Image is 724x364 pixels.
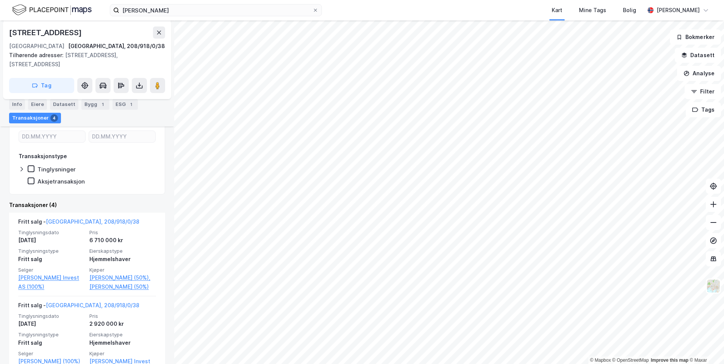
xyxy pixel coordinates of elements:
div: Bolig [623,6,636,15]
div: Kart [552,6,562,15]
input: DD.MM.YYYY [19,131,85,142]
div: Hjemmelshaver [89,338,156,347]
a: [GEOGRAPHIC_DATA], 208/918/0/38 [46,302,139,308]
div: [PERSON_NAME] [657,6,700,15]
iframe: Chat Widget [686,328,724,364]
div: Eiere [28,99,47,110]
div: Transaksjonstype [19,152,67,161]
div: Aksjetransaksjon [37,178,85,185]
a: [GEOGRAPHIC_DATA], 208/918/0/38 [46,218,139,225]
div: 4 [50,114,58,122]
div: Info [9,99,25,110]
div: Kontrollprogram for chat [686,328,724,364]
span: Tilhørende adresser: [9,52,65,58]
a: Mapbox [590,358,611,363]
div: 2 920 000 kr [89,319,156,328]
span: Tinglysningsdato [18,229,85,236]
div: Fritt salg - [18,301,139,313]
button: Analyse [677,66,721,81]
div: Hjemmelshaver [89,255,156,264]
div: Tinglysninger [37,166,76,173]
span: Eierskapstype [89,331,156,338]
button: Tags [686,102,721,117]
a: [PERSON_NAME] Invest AS (100%) [18,273,85,291]
span: Tinglysningsdato [18,313,85,319]
div: [DATE] [18,319,85,328]
a: Improve this map [651,358,688,363]
div: ESG [112,99,138,110]
input: Søk på adresse, matrikkel, gårdeiere, leietakere eller personer [119,5,312,16]
button: Filter [685,84,721,99]
span: Eierskapstype [89,248,156,254]
div: [DATE] [18,236,85,245]
span: Pris [89,229,156,236]
div: Transaksjoner (4) [9,201,165,210]
a: [PERSON_NAME] (50%) [89,282,156,291]
span: Pris [89,313,156,319]
button: Tag [9,78,74,93]
div: Fritt salg - [18,217,139,229]
div: Fritt salg [18,338,85,347]
div: Datasett [50,99,78,110]
div: Bygg [81,99,109,110]
div: 1 [127,101,135,108]
a: OpenStreetMap [612,358,649,363]
span: Selger [18,267,85,273]
a: [PERSON_NAME] (50%), [89,273,156,282]
div: [STREET_ADDRESS] [9,26,83,39]
span: Tinglysningstype [18,331,85,338]
div: [STREET_ADDRESS], [STREET_ADDRESS] [9,51,159,69]
div: Transaksjoner [9,113,61,123]
span: Kjøper [89,350,156,357]
div: Fritt salg [18,255,85,264]
div: [GEOGRAPHIC_DATA], 208/918/0/38 [68,42,165,51]
div: [GEOGRAPHIC_DATA] [9,42,64,51]
span: Tinglysningstype [18,248,85,254]
img: Z [706,279,721,293]
span: Selger [18,350,85,357]
input: DD.MM.YYYY [89,131,155,142]
div: 1 [99,101,106,108]
span: Kjøper [89,267,156,273]
div: 6 710 000 kr [89,236,156,245]
div: Mine Tags [579,6,606,15]
button: Bokmerker [670,30,721,45]
img: logo.f888ab2527a4732fd821a326f86c7f29.svg [12,3,92,17]
button: Datasett [675,48,721,63]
